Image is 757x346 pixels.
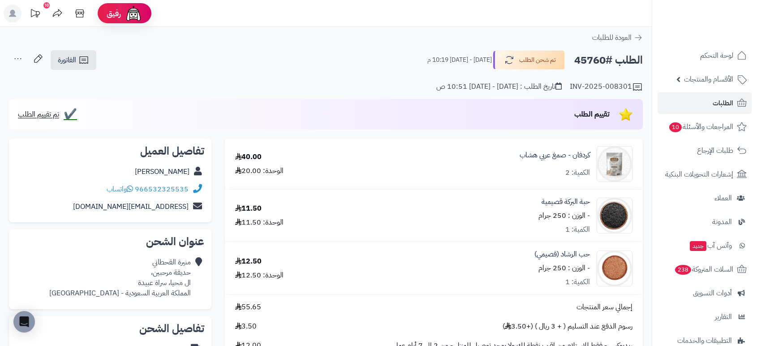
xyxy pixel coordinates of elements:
span: رسوم الدفع عند التسليم ( + 3 ريال ) (+3.50 ) [503,321,632,332]
span: 10 [669,122,682,132]
a: المدونة [658,211,752,233]
img: karpro1-90x90.jpg [597,146,632,182]
span: السلات المتروكة [674,263,733,276]
a: الطلبات [658,92,752,114]
div: 11.50 [235,203,262,214]
a: العملاء [658,187,752,209]
a: طلبات الإرجاع [658,140,752,161]
a: السلات المتروكة238 [658,259,752,280]
span: طلبات الإرجاع [697,144,733,157]
span: إشعارات التحويلات البنكية [665,168,733,181]
a: كردفان - صمغ عربي هشاب [520,150,590,160]
img: 1628192660-Cress-90x90.jpg [597,251,632,286]
span: لوحة التحكم [700,49,733,62]
span: 238 [675,265,691,275]
small: [DATE] - [DATE] 10:19 م [427,56,492,65]
span: العملاء [714,192,732,204]
span: المراجعات والأسئلة [668,121,733,133]
span: الأقسام والمنتجات [684,73,733,86]
small: - الوزن : 250 جرام [538,263,590,273]
a: أدوات التسويق [658,282,752,304]
div: 10 [43,2,50,9]
button: تم شحن الطلب [493,51,565,69]
span: 55.65 [235,302,261,312]
a: حب الرشاد (قصيمي) [534,249,590,259]
div: Open Intercom Messenger [13,311,35,333]
span: رفيق [107,8,121,19]
a: 966532325535 [135,184,189,195]
span: التقارير [715,311,732,323]
span: الفاتورة [58,55,76,65]
img: ai-face.png [125,4,142,22]
div: الوحدة: 20.00 [235,166,284,176]
div: منيرة القحطاني حديقة مرحبين، ال محيا، سراة عبيدة المملكة العربية السعودية - [GEOGRAPHIC_DATA] [49,257,191,298]
span: العودة للطلبات [592,32,632,43]
a: [EMAIL_ADDRESS][DOMAIN_NAME] [73,201,189,212]
a: الفاتورة [51,50,96,70]
span: الطلبات [713,97,733,109]
a: حبة البركة قصيمية [542,197,590,207]
span: 3.50 [235,321,257,332]
img: black%20caraway-90x90.jpg [597,198,632,234]
a: وآتس آبجديد [658,235,752,256]
h2: تفاصيل العميل [16,146,204,156]
a: تحديثات المنصة [24,4,46,25]
div: الكمية: 2 [565,168,590,178]
a: العودة للطلبات [592,32,643,43]
div: الوحدة: 12.50 [235,270,284,281]
a: إشعارات التحويلات البنكية [658,164,752,185]
div: تاريخ الطلب : [DATE] - [DATE] 10:51 ص [436,82,562,92]
div: INV-2025-008301 [570,82,643,92]
span: تم تقييم الطلب [18,109,59,120]
span: جديد [690,241,706,251]
div: 40.00 [235,152,262,162]
div: الوحدة: 11.50 [235,217,284,228]
div: الكمية: 1 [565,225,590,235]
span: تقييم الطلب [574,109,610,120]
span: إجمالي سعر المنتجات [576,302,632,312]
a: لوحة التحكم [658,45,752,66]
a: [PERSON_NAME] [135,166,189,177]
div: الكمية: 1 [565,277,590,287]
span: المدونة [712,216,732,228]
h2: عنوان الشحن [16,236,204,247]
a: التقارير [658,306,752,328]
span: ✔️ [64,109,77,120]
h2: الطلب #45760 [574,51,643,69]
h2: تفاصيل الشحن [16,323,204,334]
a: المراجعات والأسئلة10 [658,116,752,138]
a: واتساب [107,184,133,195]
span: أدوات التسويق [693,287,732,299]
small: - الوزن : 250 جرام [538,210,590,221]
a: ✔️ تم تقييم الطلب [18,109,77,120]
span: وآتس آب [689,239,732,252]
div: 12.50 [235,256,262,267]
